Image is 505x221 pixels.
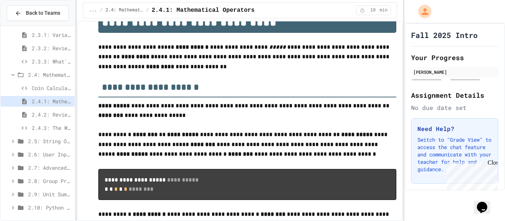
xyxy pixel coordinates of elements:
h2: Your Progress [411,52,498,63]
span: 10 [367,7,379,13]
span: 2.3.2: Review - Variables and Data Types [32,44,72,52]
span: min [380,7,388,13]
iframe: chat widget [474,191,498,214]
span: ... [89,7,97,13]
iframe: chat widget [444,159,498,191]
span: 2.3.3: What's the Type? [32,58,72,65]
span: 2.8: Group Project - Mad Libs [28,177,72,185]
span: 2.6: User Input [28,151,72,158]
div: My Account [410,3,433,20]
span: 2.4: Mathematical Operators [106,7,143,13]
span: 2.7: Advanced Math [28,164,72,172]
div: Chat with us now!Close [3,3,51,47]
button: Back to Teams [7,5,69,21]
span: / [146,7,149,13]
h2: Assignment Details [411,90,498,100]
span: 2.4: Mathematical Operators [28,71,72,79]
span: 2.9: Unit Summary [28,190,72,198]
span: 2.4.2: Review - Mathematical Operators [32,111,72,118]
span: Back to Teams [26,9,60,17]
h1: Fall 2025 Intro [411,30,478,40]
span: 2.3.1: Variables and Data Types [32,31,72,39]
span: 2.5: String Operators [28,137,72,145]
span: 2.4.3: The World's Worst [PERSON_NAME] Market [32,124,72,132]
span: 2.4.1: Mathematical Operators [32,97,72,105]
span: Coin Calculator [32,84,72,92]
p: Switch to "Grade View" to access the chat feature and communicate with your teacher for help and ... [417,136,492,173]
span: 2.4.1: Mathematical Operators [152,6,254,15]
span: 2.10: Python Fundamentals Exam [28,204,72,211]
h3: Need Help? [417,124,492,133]
span: / [100,7,102,13]
div: No due date set [411,103,498,112]
div: [PERSON_NAME] [413,69,496,75]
